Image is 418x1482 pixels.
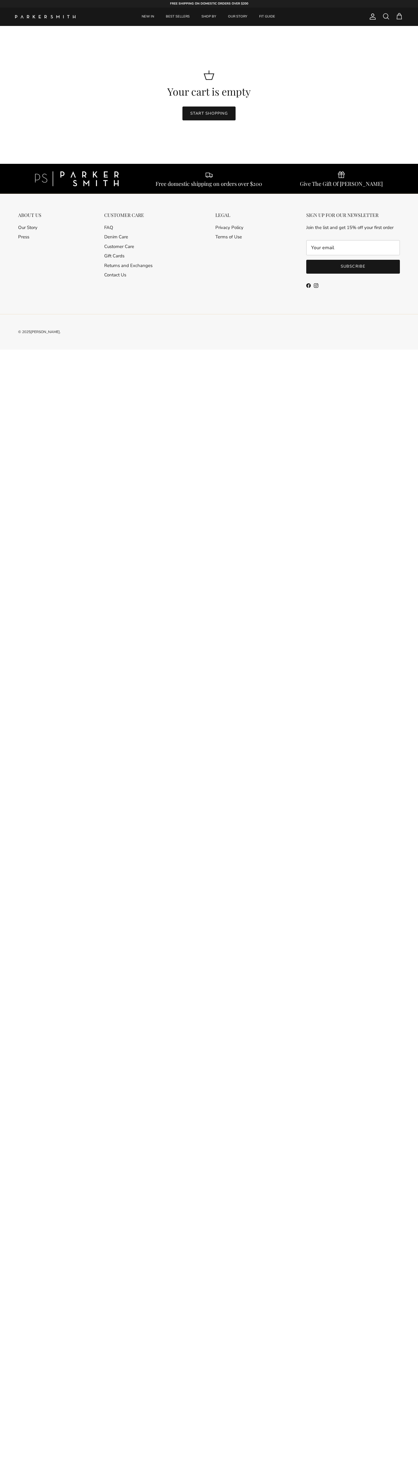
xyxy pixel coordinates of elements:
a: OUR STORY [223,8,253,26]
a: Denim Care [104,234,128,240]
span: © 2025 . [18,329,61,334]
div: Secondary [209,212,249,293]
div: Primary [90,8,327,26]
div: Secondary [12,212,47,293]
a: Account [367,13,376,20]
a: Press [18,234,29,240]
a: Gift Cards [104,253,124,259]
a: FAQ [104,224,113,231]
a: Start shopping [182,107,236,120]
div: ABOUT US [18,212,41,218]
a: Terms of Use [215,234,242,240]
a: Our Story [18,224,37,231]
button: Subscribe [306,260,400,274]
img: Parker Smith [15,15,76,18]
a: NEW IN [136,8,159,26]
a: FIT GUIDE [254,8,281,26]
input: Email [306,240,400,255]
div: Give The Gift Of [PERSON_NAME] [300,180,383,187]
div: Free domestic shipping on orders over $200 [156,180,262,187]
p: Join the list and get 15% off your first order [306,224,400,231]
a: SHOP BY [196,8,222,26]
div: Secondary [98,212,159,293]
a: BEST SELLERS [160,8,195,26]
div: SIGN UP FOR OUR NEWSLETTER [306,212,400,218]
div: CUSTOMER CARE [104,212,153,218]
a: Customer Care [104,243,134,250]
a: Contact Us [104,272,126,278]
div: LEGAL [215,212,243,218]
a: Privacy Policy [215,224,243,231]
a: [PERSON_NAME] [31,329,60,334]
strong: FREE SHIPPING ON DOMESTIC ORDERS OVER $200 [170,2,248,6]
h1: Your cart is empty [15,85,403,98]
a: Returns and Exchanges [104,262,153,269]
